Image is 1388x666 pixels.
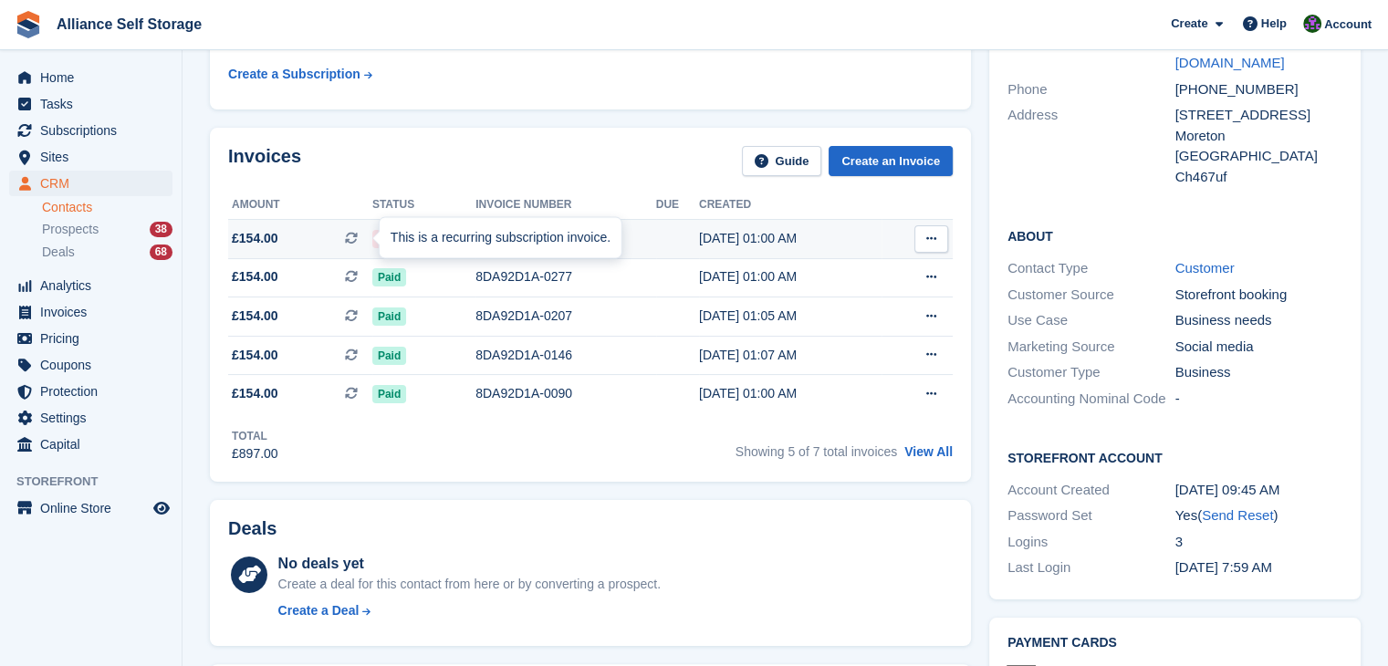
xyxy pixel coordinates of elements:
a: Create a Subscription [228,57,372,91]
a: menu [9,405,172,431]
div: - [1175,389,1343,410]
a: menu [9,118,172,143]
a: menu [9,273,172,298]
div: [DATE] 01:00 AM [699,229,882,248]
a: Create a Deal [278,601,661,620]
span: Prospects [42,221,99,238]
a: Alliance Self Storage [49,9,209,39]
div: Create a Deal [278,601,360,620]
span: £154.00 [232,346,278,365]
div: Account Created [1007,480,1175,501]
time: 2025-07-04 06:59:37 UTC [1175,559,1272,575]
a: Deals 68 [42,243,172,262]
div: Business [1175,362,1343,383]
a: menu [9,352,172,378]
a: Send Reset [1202,507,1273,523]
h2: Payment cards [1007,636,1342,650]
div: Business needs [1175,310,1343,331]
span: ( ) [1197,507,1278,523]
span: Paid [372,347,406,365]
div: Contact Type [1007,258,1175,279]
div: Marketing Source [1007,337,1175,358]
span: £154.00 [232,267,278,286]
div: Use Case [1007,310,1175,331]
a: Preview store [151,497,172,519]
span: Settings [40,405,150,431]
div: 8DA92D1A-0090 [475,384,656,403]
span: Paid [372,385,406,403]
div: Phone [1007,79,1175,100]
a: Prospects 38 [42,220,172,239]
div: Password Set [1007,505,1175,526]
span: Pricing [40,326,150,351]
div: 3 [1175,532,1343,553]
span: Account [1324,16,1372,34]
div: Logins [1007,532,1175,553]
th: Due [656,191,699,220]
span: £154.00 [232,384,278,403]
span: Storefront [16,473,182,491]
div: [PHONE_NUMBER] [1175,79,1343,100]
a: Create an Invoice [829,146,953,176]
h2: Storefront Account [1007,448,1342,466]
div: 8DA92D1A-0146 [475,346,656,365]
span: Coupons [40,352,150,378]
div: Create a Subscription [228,65,360,84]
th: Invoice number [475,191,656,220]
div: £897.00 [232,444,278,463]
span: Subscriptions [40,118,150,143]
a: menu [9,299,172,325]
span: Deals [42,244,75,261]
span: CRM [40,171,150,196]
span: £154.00 [232,307,278,326]
div: [DATE] 01:00 AM [699,267,882,286]
span: Create [1171,15,1207,33]
div: Yes [1175,505,1343,526]
span: Capital [40,432,150,457]
div: No deals yet [278,553,661,575]
div: Customer Type [1007,362,1175,383]
div: Moreton [1175,126,1343,147]
a: menu [9,326,172,351]
div: Total [232,428,278,444]
div: Address [1007,105,1175,187]
h2: About [1007,226,1342,245]
div: [DATE] 01:00 AM [699,384,882,403]
span: Help [1261,15,1287,33]
div: Accounting Nominal Code [1007,389,1175,410]
span: Invoices [40,299,150,325]
div: 8DA92D1A-0277 [475,267,656,286]
th: Created [699,191,882,220]
span: Showing 5 of 7 total invoices [736,444,897,459]
span: Analytics [40,273,150,298]
a: menu [9,432,172,457]
a: Customer [1175,260,1235,276]
div: [GEOGRAPHIC_DATA] [1175,146,1343,167]
a: View All [904,444,953,459]
div: [DATE] 01:07 AM [699,346,882,365]
a: menu [9,65,172,90]
a: menu [9,379,172,404]
span: Sites [40,144,150,170]
h2: Invoices [228,146,301,176]
a: menu [9,495,172,521]
div: Email [1007,33,1175,74]
div: 68 [150,245,172,260]
th: Amount [228,191,372,220]
div: Last Login [1007,557,1175,578]
a: menu [9,144,172,170]
span: £154.00 [232,229,278,248]
h2: Deals [228,518,277,539]
span: Paid [372,268,406,286]
span: Home [40,65,150,90]
a: Contacts [42,199,172,216]
div: [DATE] 01:05 AM [699,307,882,326]
div: [DATE] 09:45 AM [1175,480,1343,501]
span: Paid [372,307,406,326]
span: Protection [40,379,150,404]
span: Online Store [40,495,150,521]
th: Status [372,191,475,220]
div: Create a deal for this contact from here or by converting a prospect. [278,575,661,594]
a: menu [9,91,172,117]
div: 8DA92D1A-0207 [475,307,656,326]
